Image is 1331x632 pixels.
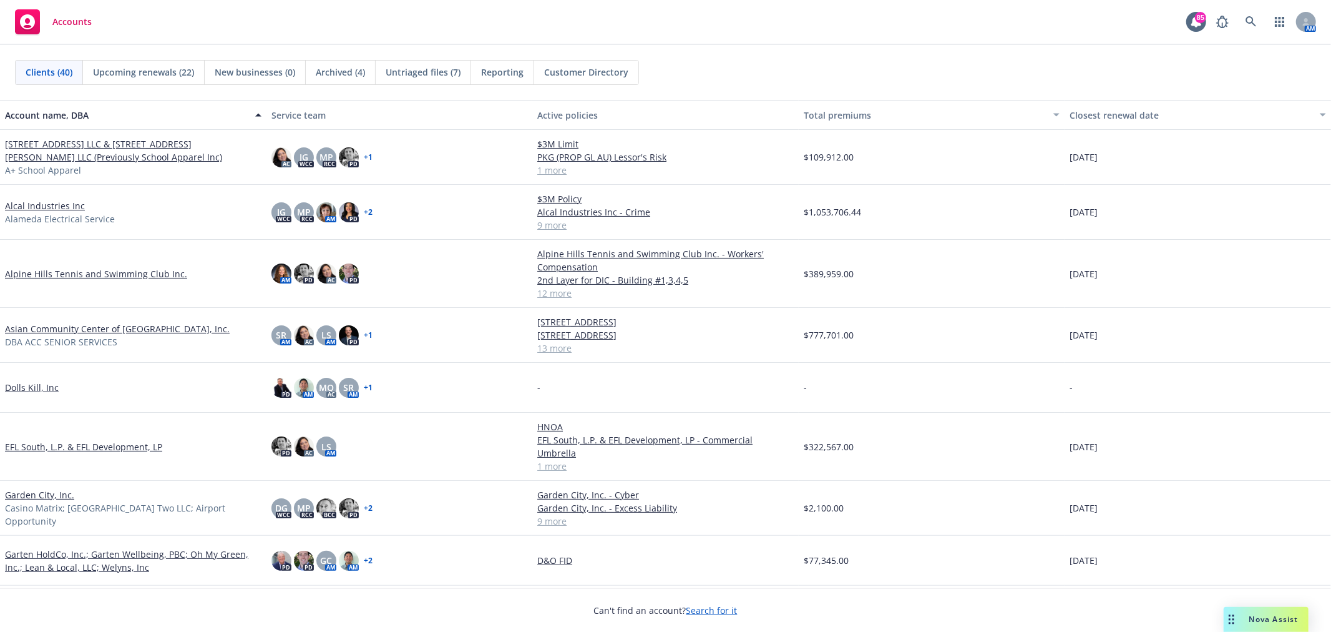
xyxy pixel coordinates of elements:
[5,199,85,212] a: Alcal Industries Inc
[1070,151,1098,164] span: [DATE]
[5,322,230,335] a: Asian Community Center of [GEOGRAPHIC_DATA], Inc.
[1070,267,1098,280] span: [DATE]
[1070,328,1098,342] span: [DATE]
[1065,100,1331,130] button: Closest renewal date
[1070,554,1098,567] span: [DATE]
[537,488,794,501] a: Garden City, Inc. - Cyber
[1070,205,1098,219] span: [DATE]
[5,109,248,122] div: Account name, DBA
[537,205,794,219] a: Alcal Industries Inc - Crime
[537,219,794,232] a: 9 more
[537,109,794,122] div: Active policies
[93,66,194,79] span: Upcoming renewals (22)
[537,151,794,164] a: PKG (PROP GL AU) Lessor's Risk
[5,137,261,164] a: [STREET_ADDRESS] LLC & [STREET_ADDRESS][PERSON_NAME] LLC (Previously School Apparel Inc)
[316,498,336,518] img: photo
[481,66,524,79] span: Reporting
[271,437,291,457] img: photo
[364,557,373,565] a: + 2
[276,328,286,342] span: SR
[271,147,291,167] img: photo
[1070,440,1098,453] span: [DATE]
[804,440,854,453] span: $322,567.00
[1070,381,1073,394] span: -
[316,264,336,284] img: photo
[537,381,540,394] span: -
[275,501,288,515] span: DG
[804,151,854,164] span: $109,912.00
[1249,614,1299,625] span: Nova Assist
[544,66,628,79] span: Customer Directory
[5,381,59,394] a: Dolls Kill, Inc
[339,551,359,571] img: photo
[294,264,314,284] img: photo
[5,501,261,528] span: Casino Matrix; [GEOGRAPHIC_DATA] Two LLC; Airport Opportunity
[364,332,373,339] a: + 1
[297,501,311,515] span: MP
[339,325,359,345] img: photo
[537,433,794,460] a: EFL South, L.P. & EFL Development, LP - Commercial Umbrella
[294,378,314,398] img: photo
[386,66,461,79] span: Untriaged files (7)
[1210,9,1235,34] a: Report a Bug
[804,109,1046,122] div: Total premiums
[537,315,794,328] a: [STREET_ADDRESS]
[5,488,74,501] a: Garden City, Inc.
[26,66,72,79] span: Clients (40)
[10,4,97,39] a: Accounts
[321,328,331,342] span: LS
[686,605,738,616] a: Search for it
[537,515,794,528] a: 9 more
[266,100,533,130] button: Service team
[277,205,286,219] span: JG
[339,147,359,167] img: photo
[804,381,807,394] span: -
[339,202,359,222] img: photo
[1070,501,1098,515] span: [DATE]
[537,192,794,205] a: $3M Policy
[294,551,314,571] img: photo
[1224,607,1309,632] button: Nova Assist
[1195,12,1206,23] div: 85
[804,501,844,515] span: $2,100.00
[339,498,359,518] img: photo
[52,17,92,27] span: Accounts
[1224,607,1239,632] div: Drag to move
[316,66,365,79] span: Archived (4)
[1239,9,1264,34] a: Search
[5,212,115,225] span: Alameda Electrical Service
[364,384,373,392] a: + 1
[339,264,359,284] img: photo
[271,264,291,284] img: photo
[364,154,373,161] a: + 1
[294,325,314,345] img: photo
[1267,9,1292,34] a: Switch app
[300,151,308,164] span: JG
[804,205,861,219] span: $1,053,706.44
[319,381,334,394] span: MQ
[537,164,794,177] a: 1 more
[804,267,854,280] span: $389,959.00
[319,151,333,164] span: MP
[532,100,799,130] button: Active policies
[537,501,794,515] a: Garden City, Inc. - Excess Liability
[537,420,794,433] a: HNOA
[594,604,738,617] span: Can't find an account?
[271,109,528,122] div: Service team
[5,335,117,348] span: DBA ACC SENIOR SERVICES
[297,205,311,219] span: MP
[5,548,261,574] a: Garten HoldCo, Inc.; Garten Wellbeing, PBC; Oh My Green, Inc.; Lean & Local, LLC; Welyns, Inc
[320,554,332,567] span: GC
[537,137,794,151] a: $3M Limit
[316,202,336,222] img: photo
[271,378,291,398] img: photo
[537,274,794,287] a: 2nd Layer for DIC - Building #1,3,4,5
[271,551,291,571] img: photo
